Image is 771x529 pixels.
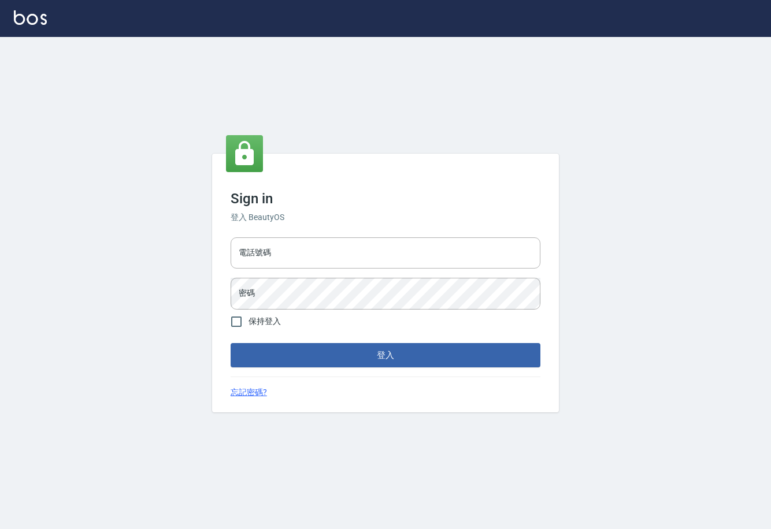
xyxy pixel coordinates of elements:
img: Logo [14,10,47,25]
button: 登入 [231,343,540,367]
h3: Sign in [231,191,540,207]
a: 忘記密碼? [231,386,267,398]
h6: 登入 BeautyOS [231,211,540,223]
span: 保持登入 [249,315,281,327]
